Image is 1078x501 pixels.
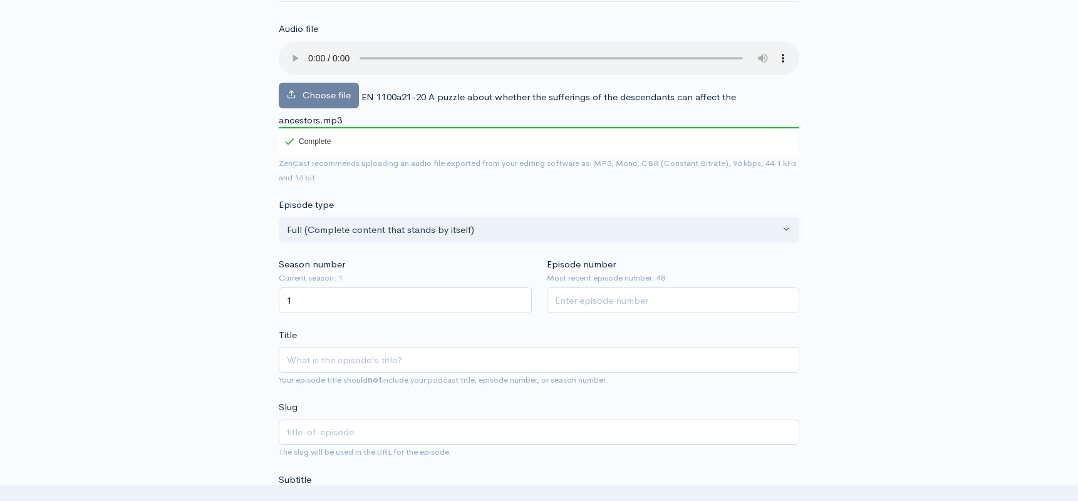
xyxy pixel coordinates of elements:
span: Choose file [303,89,351,101]
div: 100% [279,127,799,128]
small: Most recent episode number: 48 [547,272,800,284]
strong: not [368,374,382,385]
small: Your episode title should include your podcast title, episode number, or season number. [279,374,608,385]
label: Audio file [279,22,318,36]
small: Current season: 1 [279,272,532,284]
input: Enter season number for this episode [279,287,532,313]
small: The slug will be used in the URL for the episode. [279,447,452,457]
div: Complete [285,138,331,145]
input: title-of-episode [279,420,799,445]
label: Subtitle [279,473,311,487]
small: ZenCast recommends uploading an audio file exported from your editing software as: MP3, Mono, CBR... [279,158,797,183]
span: EN 1100a21-20 A puzzle about whether the sufferings of the descendants can affect the ancestors.mp3 [279,91,736,126]
label: Title [279,328,297,343]
label: Episode number [547,257,616,272]
div: Complete [279,127,333,156]
label: Slug [279,400,298,415]
label: Season number [279,257,345,272]
label: Episode type [279,198,334,212]
button: Full (Complete content that stands by itself) [279,217,799,243]
input: What is the episode's title? [279,347,799,373]
div: Full (Complete content that stands by itself) [287,223,780,237]
input: Enter episode number [547,287,800,313]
